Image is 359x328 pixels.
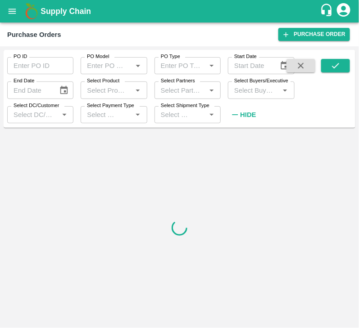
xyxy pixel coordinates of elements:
[228,57,273,74] input: Start Date
[14,77,34,85] label: End Date
[157,60,203,72] input: Enter PO Type
[278,28,350,41] a: Purchase Order
[41,5,320,18] a: Supply Chain
[83,84,129,96] input: Select Product
[132,85,144,96] button: Open
[132,109,144,121] button: Open
[41,7,91,16] b: Supply Chain
[161,77,195,85] label: Select Partners
[279,85,291,96] button: Open
[7,57,73,74] input: Enter PO ID
[7,81,52,99] input: End Date
[234,77,288,85] label: Select Buyers/Executive
[206,60,218,72] button: Open
[234,53,257,60] label: Start Date
[132,60,144,72] button: Open
[14,102,59,109] label: Select DC/Customer
[320,3,336,19] div: customer-support
[59,109,70,121] button: Open
[231,84,277,96] input: Select Buyers/Executive
[206,109,218,121] button: Open
[157,109,191,121] input: Select Shipment Type
[240,111,256,118] strong: Hide
[228,107,259,122] button: Hide
[336,2,352,21] div: account of current user
[14,53,27,60] label: PO ID
[2,1,23,22] button: open drawer
[83,109,118,121] input: Select Payment Type
[23,2,41,20] img: logo
[161,102,209,109] label: Select Shipment Type
[7,29,61,40] div: Purchase Orders
[276,57,293,74] button: Choose date
[206,85,218,96] button: Open
[83,60,129,72] input: Enter PO Model
[87,102,134,109] label: Select Payment Type
[55,82,73,99] button: Choose date
[10,109,56,121] input: Select DC/Customer
[157,84,203,96] input: Select Partners
[87,77,119,85] label: Select Product
[161,53,180,60] label: PO Type
[87,53,109,60] label: PO Model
